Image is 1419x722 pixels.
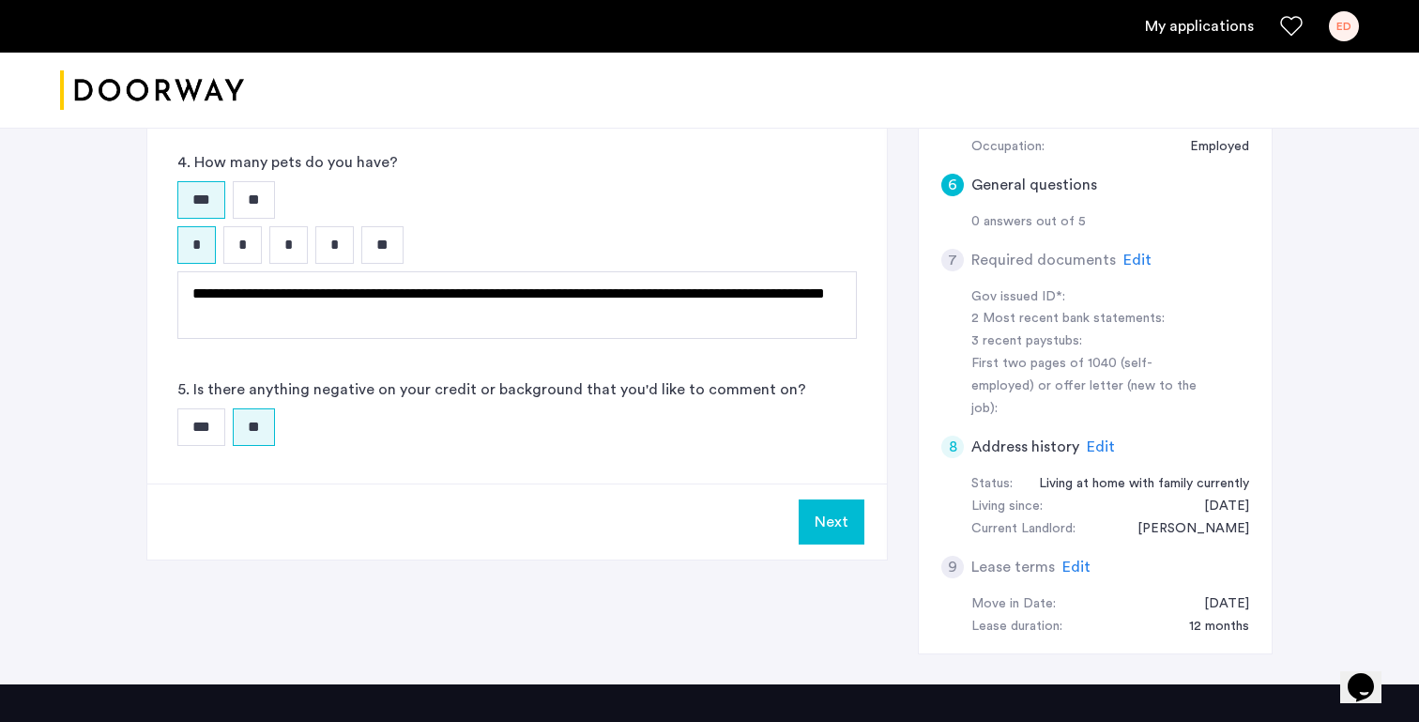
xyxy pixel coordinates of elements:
[1123,253,1152,268] span: Edit
[1145,15,1254,38] a: My application
[941,436,964,458] div: 8
[971,473,1013,496] div: Status:
[1170,616,1249,638] div: 12 months
[971,518,1076,541] div: Current Landlord:
[1062,560,1091,575] span: Edit
[941,174,964,196] div: 6
[941,556,964,578] div: 9
[971,211,1249,234] div: 0 answers out of 5
[177,378,806,401] label: 5. Is there anything negative on your credit or background that you'd like to comment on?
[1020,473,1249,496] div: Living at home with family currently
[971,436,1079,458] h5: Address history
[971,593,1056,616] div: Move in Date:
[1280,15,1303,38] a: Favorites
[971,308,1208,330] div: 2 Most recent bank statements:
[799,499,864,545] button: Next
[1119,518,1249,541] div: Laura Lepeska
[1087,439,1115,454] span: Edit
[971,496,1043,518] div: Living since:
[60,55,244,126] img: logo
[941,249,964,271] div: 7
[971,174,1097,196] h5: General questions
[1185,496,1249,518] div: 04/30/2025
[1329,11,1359,41] div: ED
[971,556,1055,578] h5: Lease terms
[971,249,1116,271] h5: Required documents
[971,330,1208,353] div: 3 recent paystubs:
[1185,593,1249,616] div: 10/01/2025
[971,353,1208,421] div: First two pages of 1040 (self-employed) or offer letter (new to the job):
[60,55,244,126] a: Cazamio logo
[177,151,398,174] label: 4. How many pets do you have?
[971,616,1062,638] div: Lease duration:
[971,136,1045,159] div: Occupation:
[1340,647,1400,703] iframe: chat widget
[971,286,1208,309] div: Gov issued ID*:
[1171,136,1249,159] div: Employed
